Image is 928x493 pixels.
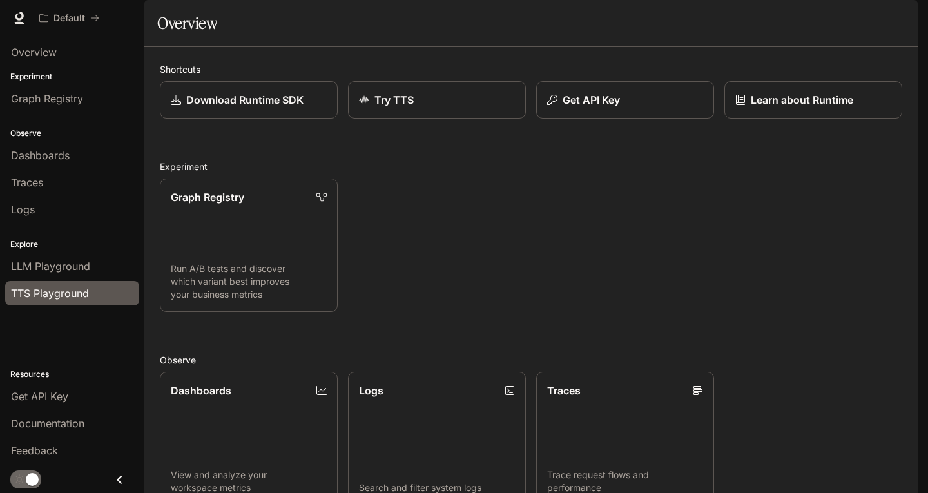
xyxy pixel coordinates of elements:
p: Graph Registry [171,189,244,205]
a: Download Runtime SDK [160,81,338,119]
h2: Experiment [160,160,902,173]
p: Logs [359,383,383,398]
a: Try TTS [348,81,526,119]
h2: Observe [160,353,902,367]
a: Graph RegistryRun A/B tests and discover which variant best improves your business metrics [160,179,338,312]
h2: Shortcuts [160,63,902,76]
h1: Overview [157,10,217,36]
p: Traces [547,383,581,398]
button: Get API Key [536,81,714,119]
p: Default [53,13,85,24]
p: Download Runtime SDK [186,92,304,108]
button: All workspaces [34,5,105,31]
p: Dashboards [171,383,231,398]
p: Learn about Runtime [751,92,853,108]
p: Run A/B tests and discover which variant best improves your business metrics [171,262,327,301]
p: Try TTS [374,92,414,108]
p: Get API Key [563,92,620,108]
a: Learn about Runtime [724,81,902,119]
